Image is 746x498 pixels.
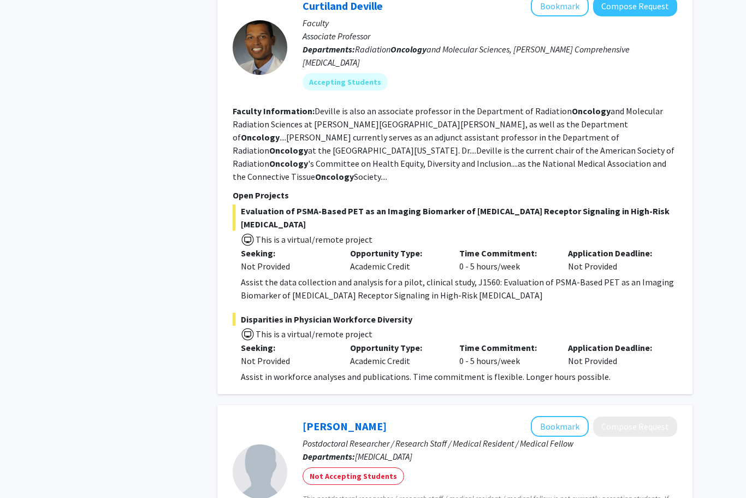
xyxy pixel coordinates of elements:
div: 0 - 5 hours/week [451,341,560,367]
p: Postdoctoral Researcher / Research Staff / Medical Resident / Medical Fellow [303,437,677,450]
div: 0 - 5 hours/week [451,247,560,273]
b: Oncology [572,106,611,116]
b: Oncology [315,171,354,182]
p: Open Projects [233,189,677,202]
div: Assist in workforce analyses and publications. Time commitment is flexible. Longer hours possible. [241,370,677,383]
p: Faculty [303,16,677,30]
p: Application Deadline: [568,341,661,354]
p: Associate Professor [303,30,677,43]
span: Disparities in Physician Workforce Diversity [233,313,677,326]
fg-read-more: Deville is also an associate professor in the Department of Radiation and Molecular Radiation Sci... [233,106,674,182]
div: Academic Credit [342,341,451,367]
div: Academic Credit [342,247,451,273]
mat-chip: Not Accepting Students [303,467,404,485]
p: Seeking: [241,341,334,354]
p: Opportunity Type: [350,247,443,260]
p: Opportunity Type: [350,341,443,354]
b: Oncology [269,145,308,156]
p: Time Commitment: [459,341,552,354]
span: Evaluation of PSMA-Based PET as an Imaging Biomarker of [MEDICAL_DATA] Receptor Signaling in High... [233,204,677,231]
p: Application Deadline: [568,247,661,260]
div: Assist the data collection and analysis for a pilot, clinical study, J1560: Evaluation of PSMA-Ba... [241,276,677,302]
p: Seeking: [241,247,334,260]
mat-chip: Accepting Students [303,73,388,91]
div: Not Provided [241,260,334,273]
b: Oncology [390,44,427,55]
b: Oncology [269,158,308,169]
b: Departments: [303,451,355,462]
b: Departments: [303,44,355,55]
a: [PERSON_NAME] [303,419,387,433]
span: [MEDICAL_DATA] [355,451,412,462]
div: Not Provided [241,354,334,367]
span: This is a virtual/remote project [254,329,372,339]
b: Oncology [241,132,280,143]
span: Radiation and Molecular Sciences, [PERSON_NAME] Comprehensive [MEDICAL_DATA] [303,44,630,68]
div: Not Provided [560,341,669,367]
button: Add Foad Kazemi to Bookmarks [531,416,589,437]
p: Time Commitment: [459,247,552,260]
button: Compose Request to Foad Kazemi [593,417,677,437]
iframe: Chat [8,449,46,490]
b: Faculty Information: [233,106,315,116]
span: This is a virtual/remote project [254,234,372,245]
div: Not Provided [560,247,669,273]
